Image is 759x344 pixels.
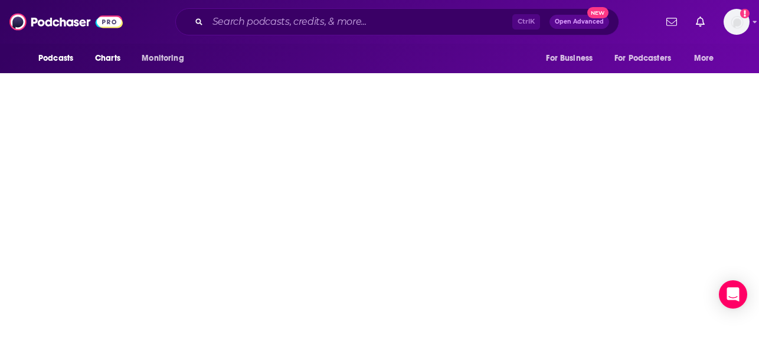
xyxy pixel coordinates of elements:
svg: Add a profile image [740,9,750,18]
span: More [694,50,714,67]
button: open menu [30,47,89,70]
span: For Podcasters [614,50,671,67]
div: Search podcasts, credits, & more... [175,8,619,35]
button: Open AdvancedNew [549,15,609,29]
span: For Business [546,50,593,67]
button: Show profile menu [724,9,750,35]
span: Charts [95,50,120,67]
span: Open Advanced [555,19,604,25]
span: Podcasts [38,50,73,67]
span: Logged in as calellac [724,9,750,35]
button: open menu [538,47,607,70]
img: User Profile [724,9,750,35]
span: New [587,7,608,18]
a: Show notifications dropdown [691,12,709,32]
button: open menu [607,47,688,70]
img: Podchaser - Follow, Share and Rate Podcasts [9,11,123,33]
div: Open Intercom Messenger [719,280,747,309]
a: Show notifications dropdown [662,12,682,32]
button: open menu [686,47,729,70]
input: Search podcasts, credits, & more... [208,12,512,31]
span: Ctrl K [512,14,540,30]
span: Monitoring [142,50,184,67]
button: open menu [133,47,199,70]
a: Charts [87,47,127,70]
